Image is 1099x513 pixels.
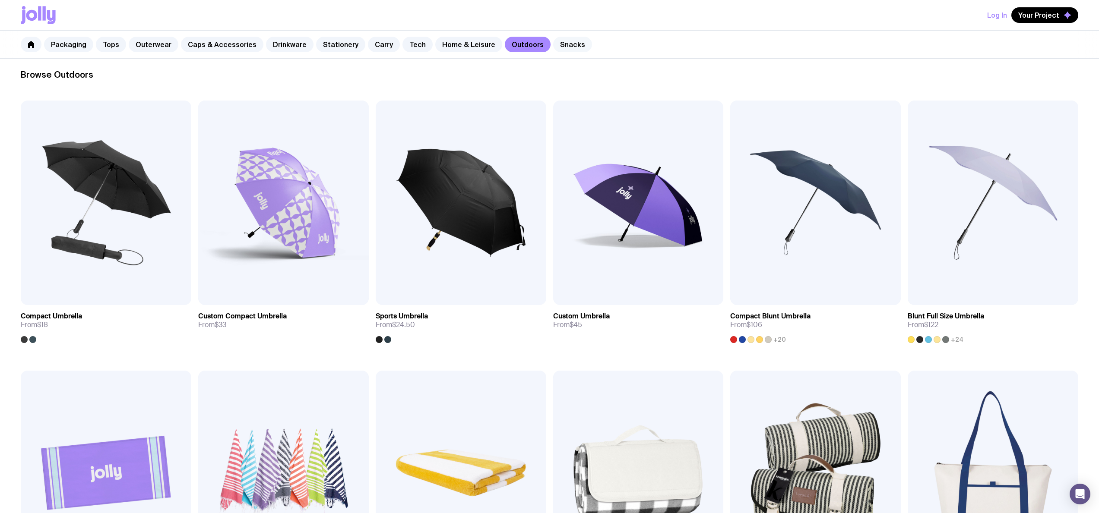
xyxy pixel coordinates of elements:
button: Log In [987,7,1007,23]
a: Compact UmbrellaFrom$18 [21,305,191,343]
div: Open Intercom Messenger [1070,484,1090,504]
a: Compact Blunt UmbrellaFrom$106+20 [730,305,901,343]
span: From [730,321,762,329]
h3: Compact Blunt Umbrella [730,312,811,321]
a: Packaging [44,37,93,52]
a: Outerwear [129,37,178,52]
span: $45 [570,320,582,329]
h3: Custom Umbrella [553,312,610,321]
span: From [908,321,938,329]
a: Stationery [316,37,365,52]
span: From [376,321,415,329]
a: Home & Leisure [435,37,502,52]
span: From [553,321,582,329]
a: Tops [96,37,126,52]
span: $106 [747,320,762,329]
h3: Sports Umbrella [376,312,428,321]
a: Blunt Full Size UmbrellaFrom$122+24 [908,305,1078,343]
a: Snacks [553,37,592,52]
span: +24 [951,336,963,343]
h3: Blunt Full Size Umbrella [908,312,984,321]
a: Custom Compact UmbrellaFrom$33 [198,305,369,336]
a: Custom UmbrellaFrom$45 [553,305,724,336]
a: Caps & Accessories [181,37,263,52]
span: $24.50 [392,320,415,329]
span: $18 [37,320,48,329]
span: $33 [215,320,226,329]
span: From [198,321,226,329]
span: $122 [924,320,938,329]
span: +20 [773,336,786,343]
span: Your Project [1018,11,1059,19]
button: Your Project [1011,7,1078,23]
a: Carry [368,37,400,52]
h3: Custom Compact Umbrella [198,312,287,321]
a: Tech [402,37,433,52]
h3: Compact Umbrella [21,312,82,321]
a: Outdoors [505,37,551,52]
a: Sports UmbrellaFrom$24.50 [376,305,546,343]
span: From [21,321,48,329]
h2: Browse Outdoors [21,69,1078,80]
a: Drinkware [266,37,314,52]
